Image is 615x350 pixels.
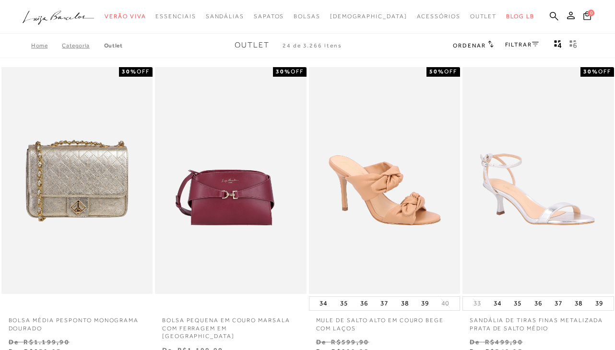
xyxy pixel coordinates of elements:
span: Acessórios [417,13,461,20]
a: BLOG LB [506,8,534,25]
a: FILTRAR [505,41,539,48]
span: Bolsas [294,13,320,20]
a: MULE DE SALTO ALTO EM COURO BEGE COM LAÇOS [309,311,461,333]
img: SANDÁLIA DE TIRAS FINAS METALIZADA PRATA DE SALTO MÉDIO [463,69,613,292]
small: De [9,338,19,346]
a: BOLSA PEQUENA EM COURO MARSALA COM FERRAGEM EM [GEOGRAPHIC_DATA] [155,311,307,340]
a: noSubCategoriesText [206,8,244,25]
button: 39 [418,297,432,310]
a: noSubCategoriesText [330,8,407,25]
a: Outlet [104,42,123,49]
a: Bolsa média pesponto monograma dourado Bolsa média pesponto monograma dourado [2,69,152,292]
span: Sapatos [254,13,284,20]
span: Outlet [470,13,497,20]
button: 35 [511,297,524,310]
button: 34 [317,297,330,310]
a: BOLSA PEQUENA EM COURO MARSALA COM FERRAGEM EM GANCHO BOLSA PEQUENA EM COURO MARSALA COM FERRAGEM... [156,69,306,292]
a: Categoria [62,42,104,49]
a: SANDÁLIA DE TIRAS FINAS METALIZADA PRATA DE SALTO MÉDIO SANDÁLIA DE TIRAS FINAS METALIZADA PRATA ... [463,69,613,292]
a: noSubCategoriesText [417,8,461,25]
a: noSubCategoriesText [254,8,284,25]
small: De [316,338,326,346]
button: gridText6Desc [567,39,580,52]
button: 40 [438,299,452,308]
span: BLOG LB [506,13,534,20]
a: noSubCategoriesText [105,8,146,25]
a: noSubCategoriesText [155,8,196,25]
a: noSubCategoriesText [470,8,497,25]
img: MULE DE SALTO ALTO EM COURO BEGE COM LAÇOS [310,69,460,292]
strong: 30% [276,68,291,75]
button: 35 [337,297,351,310]
button: 34 [491,297,504,310]
button: 38 [398,297,412,310]
span: Outlet [235,41,270,49]
span: [DEMOGRAPHIC_DATA] [330,13,407,20]
a: Home [31,42,62,49]
span: Essenciais [155,13,196,20]
small: R$1.199,90 [24,338,69,346]
a: SANDÁLIA DE TIRAS FINAS METALIZADA PRATA DE SALTO MÉDIO [462,311,614,333]
strong: 30% [122,68,137,75]
span: OFF [444,68,457,75]
button: 38 [572,297,585,310]
a: MULE DE SALTO ALTO EM COURO BEGE COM LAÇOS MULE DE SALTO ALTO EM COURO BEGE COM LAÇOS [310,69,460,292]
small: De [470,338,480,346]
span: 24 de 3.266 itens [283,42,342,49]
button: 0 [580,11,594,23]
button: 39 [592,297,606,310]
a: noSubCategoriesText [294,8,320,25]
span: OFF [598,68,611,75]
img: BOLSA PEQUENA EM COURO MARSALA COM FERRAGEM EM GANCHO [156,69,306,292]
span: OFF [291,68,304,75]
strong: 30% [583,68,598,75]
span: 0 [588,10,594,16]
button: 37 [378,297,391,310]
span: OFF [137,68,150,75]
button: 36 [357,297,371,310]
button: 36 [532,297,545,310]
small: R$499,90 [485,338,523,346]
span: Verão Viva [105,13,146,20]
img: Bolsa média pesponto monograma dourado [2,69,152,292]
a: Bolsa média pesponto monograma dourado [1,311,153,333]
button: 33 [471,299,484,308]
button: Mostrar 4 produtos por linha [551,39,565,52]
span: Ordenar [453,42,485,49]
small: R$599,90 [331,338,369,346]
button: 37 [552,297,565,310]
span: Sandálias [206,13,244,20]
strong: 50% [429,68,444,75]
